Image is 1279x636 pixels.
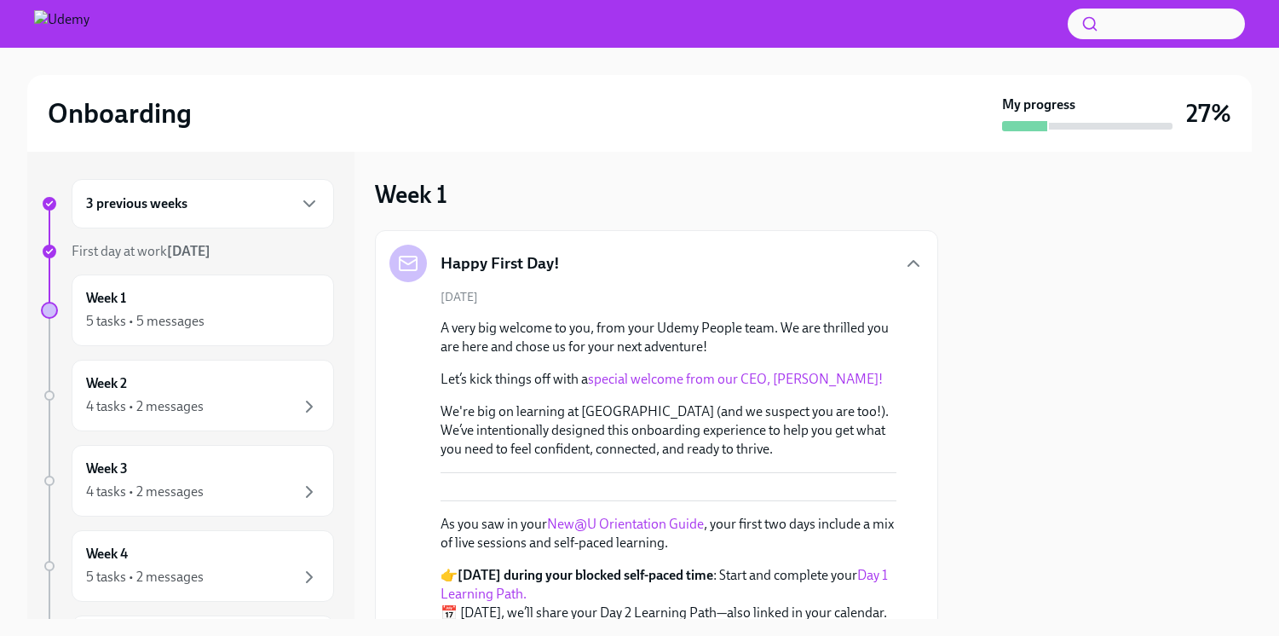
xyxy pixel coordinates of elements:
div: 4 tasks • 2 messages [86,483,204,501]
strong: My progress [1002,95,1075,114]
a: First day at work[DATE] [41,242,334,261]
h3: 27% [1186,98,1231,129]
strong: [DATE] during your blocked self-paced time [458,567,713,583]
p: We're big on learning at [GEOGRAPHIC_DATA] (and we suspect you are too!). We’ve intentionally des... [441,402,896,459]
div: 5 tasks • 2 messages [86,568,204,587]
p: Let’s kick things off with a [441,370,896,389]
h6: Week 3 [86,460,128,478]
div: 3 previous weeks [72,179,334,228]
p: A very big welcome to you, from your Udemy People team. We are thrilled you are here and chose us... [441,319,896,356]
a: Week 34 tasks • 2 messages [41,445,334,517]
h6: Week 1 [86,289,126,308]
strong: [DATE] [167,243,210,259]
a: Week 15 tasks • 5 messages [41,275,334,346]
h6: Week 4 [86,545,128,564]
a: special welcome from our CEO, [PERSON_NAME]! [588,371,883,387]
h6: Week 2 [86,374,127,393]
img: Udemy [34,10,89,38]
h5: Happy First Day! [441,252,560,275]
h6: 3 previous weeks [86,194,187,213]
a: New@U Orientation Guide [547,516,704,532]
p: 👉 : Start and complete your 📅 [DATE], we’ll share your Day 2 Learning Path—also linked in your ca... [441,566,896,622]
h3: Week 1 [375,179,447,210]
h2: Onboarding [48,96,192,130]
a: Week 45 tasks • 2 messages [41,530,334,602]
span: First day at work [72,243,210,259]
a: Week 24 tasks • 2 messages [41,360,334,431]
div: 5 tasks • 5 messages [86,312,205,331]
span: [DATE] [441,289,478,305]
div: 4 tasks • 2 messages [86,397,204,416]
p: As you saw in your , your first two days include a mix of live sessions and self-paced learning. [441,515,896,552]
